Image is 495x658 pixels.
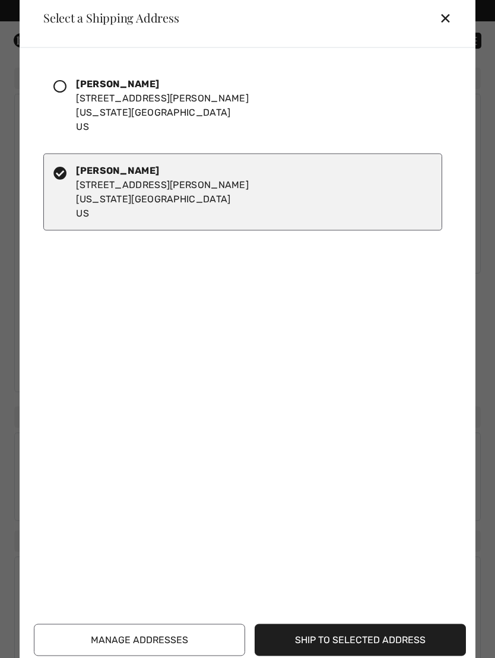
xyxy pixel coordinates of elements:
[439,5,461,30] div: ✕
[255,624,466,656] button: Ship to Selected Address
[76,164,159,176] strong: [PERSON_NAME]
[34,624,245,656] button: Manage Addresses
[76,163,249,220] div: [STREET_ADDRESS][PERSON_NAME] [US_STATE][GEOGRAPHIC_DATA] US
[76,78,159,89] strong: [PERSON_NAME]
[34,12,179,24] div: Select a Shipping Address
[76,77,249,133] div: [STREET_ADDRESS][PERSON_NAME] [US_STATE][GEOGRAPHIC_DATA] US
